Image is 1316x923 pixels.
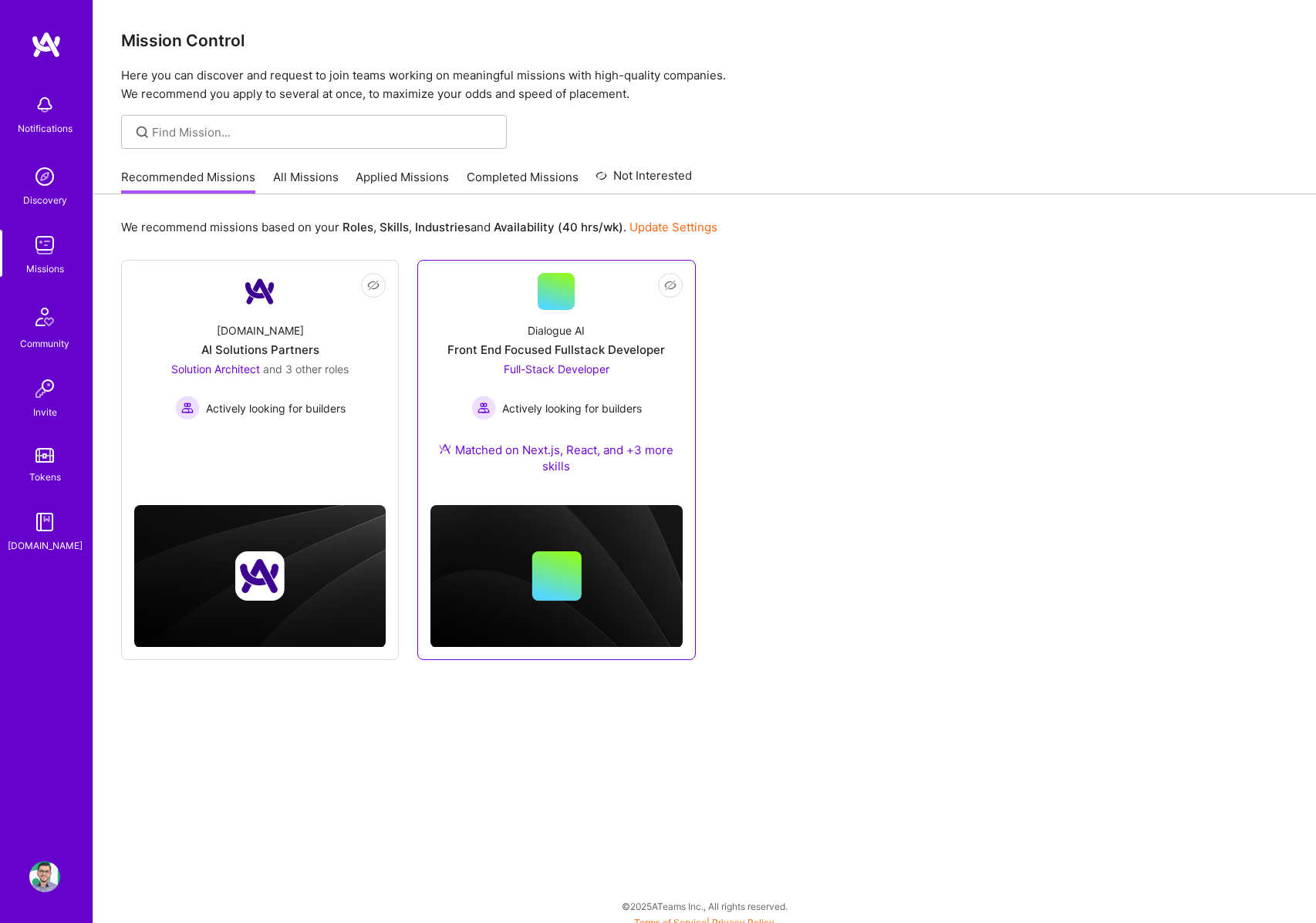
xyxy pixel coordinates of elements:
[494,220,623,234] b: Availability (40 hrs/wk)
[467,169,579,194] a: Completed Missions
[430,442,682,474] div: Matched on Next.js, React, and +3 more skills
[380,220,409,234] b: Skills
[23,192,67,208] div: Discovery
[206,400,346,416] span: Actively looking for builders
[29,469,61,485] div: Tokens
[121,66,1288,103] p: Here you can discover and request to join teams working on meaningful missions with high-quality ...
[31,31,62,59] img: logo
[201,342,319,358] div: AI Solutions Partners
[26,261,64,277] div: Missions
[235,551,285,601] img: Company logo
[502,400,642,416] span: Actively looking for builders
[217,322,304,339] div: [DOMAIN_NAME]
[273,169,339,194] a: All Missions
[26,298,63,335] img: Community
[29,161,60,192] img: discovery
[121,219,717,235] p: We recommend missions based on your , , and .
[430,273,682,493] a: Dialogue AIFront End Focused Fullstack DeveloperFull-Stack Developer Actively looking for builder...
[430,505,682,647] img: cover
[342,220,373,234] b: Roles
[263,362,349,376] span: and 3 other roles
[121,169,255,194] a: Recommended Missions
[415,220,471,234] b: Industries
[356,169,449,194] a: Applied Missions
[133,123,151,141] i: icon SearchGrey
[664,279,677,291] i: icon EyeClosed
[8,537,83,554] div: [DOMAIN_NAME]
[33,404,57,420] div: Invite
[134,505,386,647] img: cover
[18,120,73,136] div: Notifications
[20,335,69,352] div: Community
[596,167,692,194] a: Not Interested
[134,273,386,453] a: Company Logo[DOMAIN_NAME]AI Solutions PartnersSolution Architect and 3 other rolesActively lookin...
[25,861,64,892] a: User Avatar
[29,89,60,120] img: bell
[447,342,665,358] div: Front End Focused Fullstack Developer
[121,31,1288,50] h3: Mission Control
[29,861,60,892] img: User Avatar
[528,322,585,339] div: Dialogue AI
[367,279,380,291] i: icon EyeClosed
[171,362,260,376] span: Solution Architect
[629,220,717,234] a: Update Settings
[29,507,60,537] img: guide book
[241,273,278,310] img: Company Logo
[439,443,451,455] img: Ateam Purple Icon
[29,230,60,261] img: teamwork
[35,448,54,463] img: tokens
[29,373,60,404] img: Invite
[504,362,609,376] span: Full-Stack Developer
[471,396,496,420] img: Actively looking for builders
[152,124,495,140] input: Find Mission...
[175,396,200,420] img: Actively looking for builders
